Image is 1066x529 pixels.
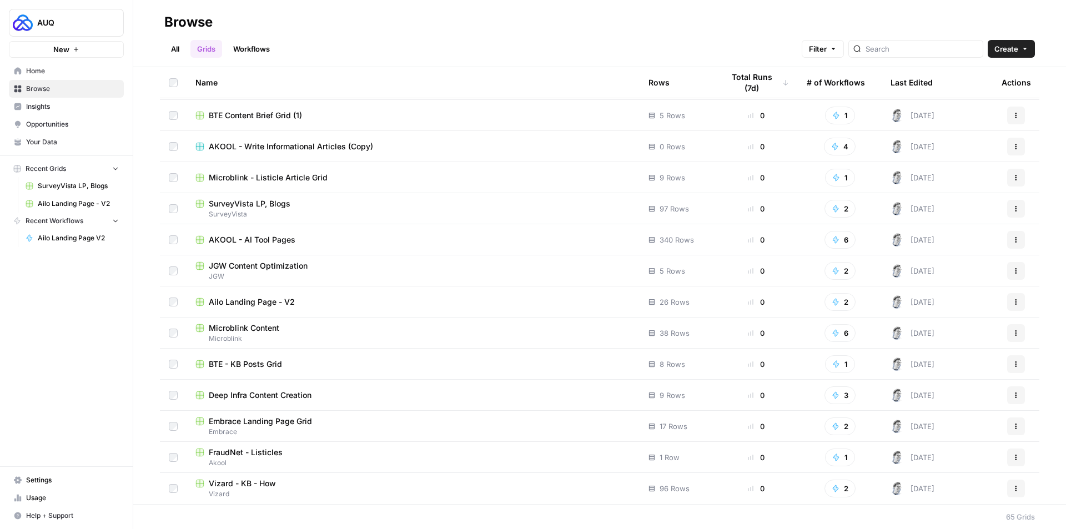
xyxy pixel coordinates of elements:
[891,451,904,464] img: 28dbpmxwbe1lgts1kkshuof3rm4g
[195,271,631,281] span: JGW
[891,67,933,98] div: Last Edited
[723,390,789,401] div: 0
[26,137,119,147] span: Your Data
[824,262,856,280] button: 2
[723,234,789,245] div: 0
[26,66,119,76] span: Home
[53,44,69,55] span: New
[209,110,302,121] span: BTE Content Brief Grid (1)
[1002,67,1031,98] div: Actions
[723,172,789,183] div: 0
[195,390,631,401] a: Deep Infra Content Creation
[809,43,827,54] span: Filter
[723,483,789,494] div: 0
[824,200,856,218] button: 2
[209,172,328,183] span: Microblink - Listicle Article Grid
[26,164,66,174] span: Recent Grids
[209,141,373,152] span: AKOOL - Write Informational Articles (Copy)
[891,202,934,215] div: [DATE]
[209,359,282,370] span: BTE - KB Posts Grid
[891,233,934,246] div: [DATE]
[825,169,855,187] button: 1
[13,13,33,33] img: AUQ Logo
[723,421,789,432] div: 0
[164,40,186,58] a: All
[195,296,631,308] a: Ailo Landing Page - V2
[9,489,124,507] a: Usage
[195,234,631,245] a: AKOOL - AI Tool Pages
[824,386,856,404] button: 3
[891,420,904,433] img: 28dbpmxwbe1lgts1kkshuof3rm4g
[195,198,631,219] a: SurveyVista LP, BlogsSurveyVista
[660,328,690,339] span: 38 Rows
[723,67,789,98] div: Total Runs (7d)
[660,141,685,152] span: 0 Rows
[825,107,855,124] button: 1
[825,449,855,466] button: 1
[26,493,119,503] span: Usage
[9,98,124,115] a: Insights
[891,140,904,153] img: 28dbpmxwbe1lgts1kkshuof3rm4g
[866,43,978,54] input: Search
[26,102,119,112] span: Insights
[209,447,283,458] span: FraudNet - Listicles
[37,17,104,28] span: AUQ
[660,359,685,370] span: 8 Rows
[807,67,865,98] div: # of Workflows
[209,390,311,401] span: Deep Infra Content Creation
[723,328,789,339] div: 0
[891,389,934,402] div: [DATE]
[209,416,312,427] span: Embrace Landing Page Grid
[988,40,1035,58] button: Create
[209,478,276,489] span: Vizard - KB - How
[891,233,904,246] img: 28dbpmxwbe1lgts1kkshuof3rm4g
[21,177,124,195] a: SurveyVista LP, Blogs
[891,451,934,464] div: [DATE]
[9,41,124,58] button: New
[38,233,119,243] span: Ailo Landing Page V2
[227,40,276,58] a: Workflows
[723,359,789,370] div: 0
[26,475,119,485] span: Settings
[9,160,124,177] button: Recent Grids
[891,264,934,278] div: [DATE]
[660,203,689,214] span: 97 Rows
[195,141,631,152] a: AKOOL - Write Informational Articles (Copy)
[21,195,124,213] a: Ailo Landing Page - V2
[891,171,934,184] div: [DATE]
[660,110,685,121] span: 5 Rows
[723,141,789,152] div: 0
[891,326,934,340] div: [DATE]
[9,62,124,80] a: Home
[660,234,694,245] span: 340 Rows
[660,172,685,183] span: 9 Rows
[891,357,904,371] img: 28dbpmxwbe1lgts1kkshuof3rm4g
[195,209,631,219] span: SurveyVista
[195,427,631,437] span: Embrace
[209,260,308,271] span: JGW Content Optimization
[660,265,685,276] span: 5 Rows
[891,357,934,371] div: [DATE]
[195,172,631,183] a: Microblink - Listicle Article Grid
[891,482,904,495] img: 28dbpmxwbe1lgts1kkshuof3rm4g
[9,9,124,37] button: Workspace: AUQ
[9,507,124,525] button: Help + Support
[891,295,934,309] div: [DATE]
[723,296,789,308] div: 0
[660,390,685,401] span: 9 Rows
[891,171,904,184] img: 28dbpmxwbe1lgts1kkshuof3rm4g
[891,326,904,340] img: 28dbpmxwbe1lgts1kkshuof3rm4g
[26,119,119,129] span: Opportunities
[891,109,934,122] div: [DATE]
[195,359,631,370] a: BTE - KB Posts Grid
[891,264,904,278] img: 28dbpmxwbe1lgts1kkshuof3rm4g
[9,471,124,489] a: Settings
[891,482,934,495] div: [DATE]
[660,452,680,463] span: 1 Row
[195,260,631,281] a: JGW Content OptimizationJGW
[38,181,119,191] span: SurveyVista LP, Blogs
[195,489,631,499] span: Vizard
[195,458,631,468] span: Akool
[1006,511,1035,522] div: 65 Grids
[21,229,124,247] a: Ailo Landing Page V2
